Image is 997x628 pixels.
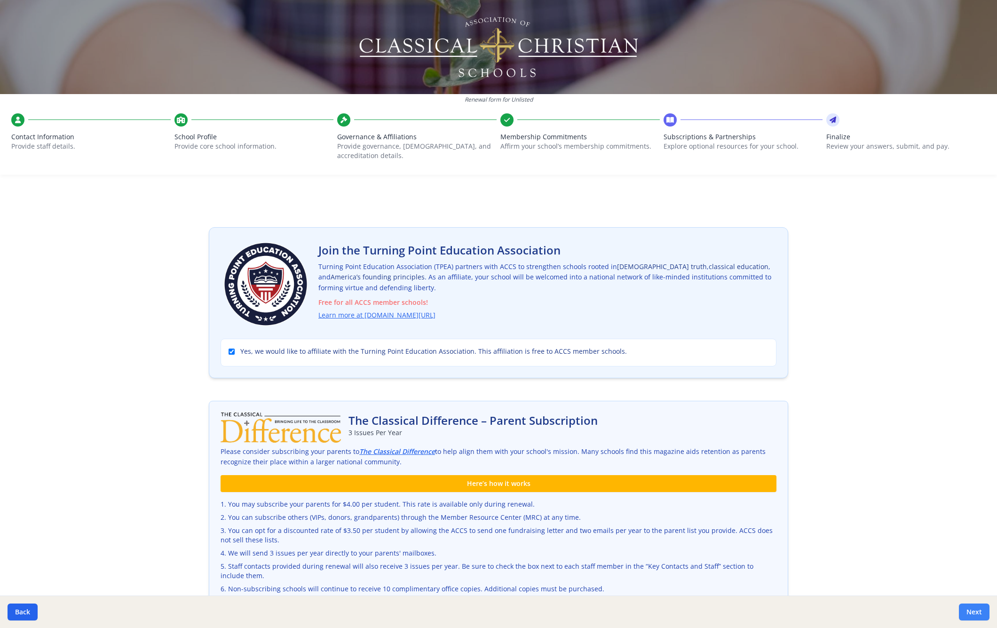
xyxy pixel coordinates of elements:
[331,272,425,281] span: America’s founding principles
[826,132,986,142] span: Finalize
[664,132,823,142] span: Subscriptions & Partnerships
[348,413,598,428] h2: The Classical Difference – Parent Subscription
[229,349,235,355] input: Yes, we would like to affiliate with the Turning Point Education Association. This affiliation is...
[318,297,776,308] span: Free for all ACCS member schools!
[221,475,776,492] div: Here’s how it works
[8,604,38,620] button: Back
[318,262,776,321] p: Turning Point Education Association (TPEA) partners with ACCS to strengthen schools rooted in , ,...
[617,262,707,271] span: [DEMOGRAPHIC_DATA] truth
[318,243,776,258] h2: Join the Turning Point Education Association
[221,500,776,509] li: You may subscribe your parents for $4.00 per student. This rate is available only during renewal.
[174,142,334,151] p: Provide core school information.
[221,549,776,558] li: We will send 3 issues per year directly to your parents' mailboxes.
[959,604,989,620] button: Next
[709,262,768,271] span: classical education
[221,526,776,545] li: You can opt for a discounted rate of $3.50 per student by allowing the ACCS to send one fundraisi...
[318,310,435,321] a: Learn more at [DOMAIN_NAME][URL]
[11,132,171,142] span: Contact Information
[221,413,341,443] img: The Classical Difference
[358,14,640,80] img: Logo
[826,142,986,151] p: Review your answers, submit, and pay.
[348,428,598,437] p: 3 Issues Per Year
[240,347,627,356] span: Yes, we would like to affiliate with the Turning Point Education Association. This affiliation is...
[500,142,660,151] p: Affirm your school’s membership commitments.
[664,142,823,151] p: Explore optional resources for your school.
[221,584,776,594] li: Non-subscribing schools will continue to receive 10 complimentary office copies. Additional copie...
[337,132,497,142] span: Governance & Affiliations
[337,142,497,160] p: Provide governance, [DEMOGRAPHIC_DATA], and accreditation details.
[221,446,776,468] p: Please consider subscribing your parents to to help align them with your school's mission. Many s...
[221,239,311,329] img: Turning Point Education Association Logo
[11,142,171,151] p: Provide staff details.
[221,513,776,522] li: You can subscribe others (VIPs, donors, grandparents) through the Member Resource Center (MRC) at...
[500,132,660,142] span: Membership Commitments
[174,132,334,142] span: School Profile
[359,446,435,457] a: The Classical Difference
[221,562,776,580] li: Staff contacts provided during renewal will also receive 3 issues per year. Be sure to check the ...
